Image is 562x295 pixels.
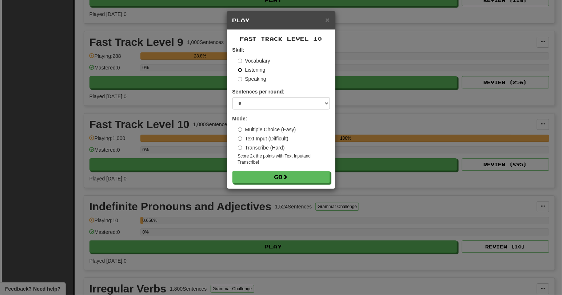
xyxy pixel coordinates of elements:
span: Fast Track Level 10 [240,36,322,42]
input: Speaking [238,77,243,81]
input: Vocabulary [238,59,243,63]
strong: Mode: [232,116,247,121]
input: Multiple Choice (Easy) [238,127,243,132]
input: Transcribe (Hard) [238,145,243,150]
label: Listening [238,66,266,73]
button: Close [325,16,330,24]
button: Go [232,171,330,183]
strong: Skill: [232,47,244,53]
h5: Play [232,17,330,24]
span: × [325,16,330,24]
label: Multiple Choice (Easy) [238,126,296,133]
label: Text Input (Difficult) [238,135,289,142]
small: Score 2x the points with Text Input and Transcribe ! [238,153,330,166]
label: Transcribe (Hard) [238,144,285,151]
input: Text Input (Difficult) [238,136,243,141]
input: Listening [238,68,243,72]
label: Vocabulary [238,57,270,64]
label: Speaking [238,75,266,83]
label: Sentences per round: [232,88,285,95]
